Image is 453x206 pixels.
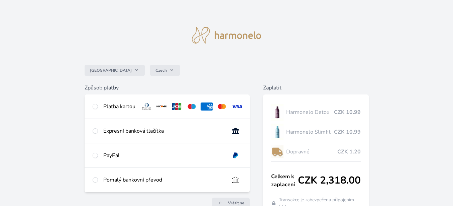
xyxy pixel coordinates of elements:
span: [GEOGRAPHIC_DATA] [90,68,132,73]
div: Expresní banková tlačítka [103,127,224,135]
span: Celkem k zaplacení [271,173,298,189]
img: diners.svg [141,102,153,111]
span: CZK 10.99 [334,108,361,116]
span: CZK 1.20 [337,148,361,156]
span: CZK 10.99 [334,128,361,136]
div: Pomalý bankovní převod [103,176,224,184]
img: jcb.svg [171,102,183,111]
div: PayPal [103,151,224,159]
img: amex.svg [201,102,213,111]
div: Platba kartou [103,102,135,111]
img: SLIMFIT_se_stinem_x-lo.jpg [271,124,284,140]
img: discover.svg [155,102,168,111]
img: logo.svg [192,27,261,44]
span: Czech [155,68,167,73]
img: mc.svg [216,102,228,111]
span: Harmonelo Detox [286,108,334,116]
span: CZK 2,318.00 [298,175,361,187]
span: Vrátit se [228,200,244,206]
h6: Zaplatit [263,84,369,92]
button: [GEOGRAPHIC_DATA] [85,65,145,76]
img: bankTransfer_IBAN.svg [229,176,242,184]
h6: Způsob platby [85,84,250,92]
button: Czech [150,65,180,76]
img: onlineBanking_CZ.svg [229,127,242,135]
img: paypal.svg [229,151,242,159]
img: delivery-lo.png [271,143,284,160]
span: Dopravné [286,148,337,156]
img: maestro.svg [186,102,198,111]
span: Harmonelo Slimfit [286,128,334,136]
img: DETOX_se_stinem_x-lo.jpg [271,104,284,121]
img: visa.svg [231,102,243,111]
